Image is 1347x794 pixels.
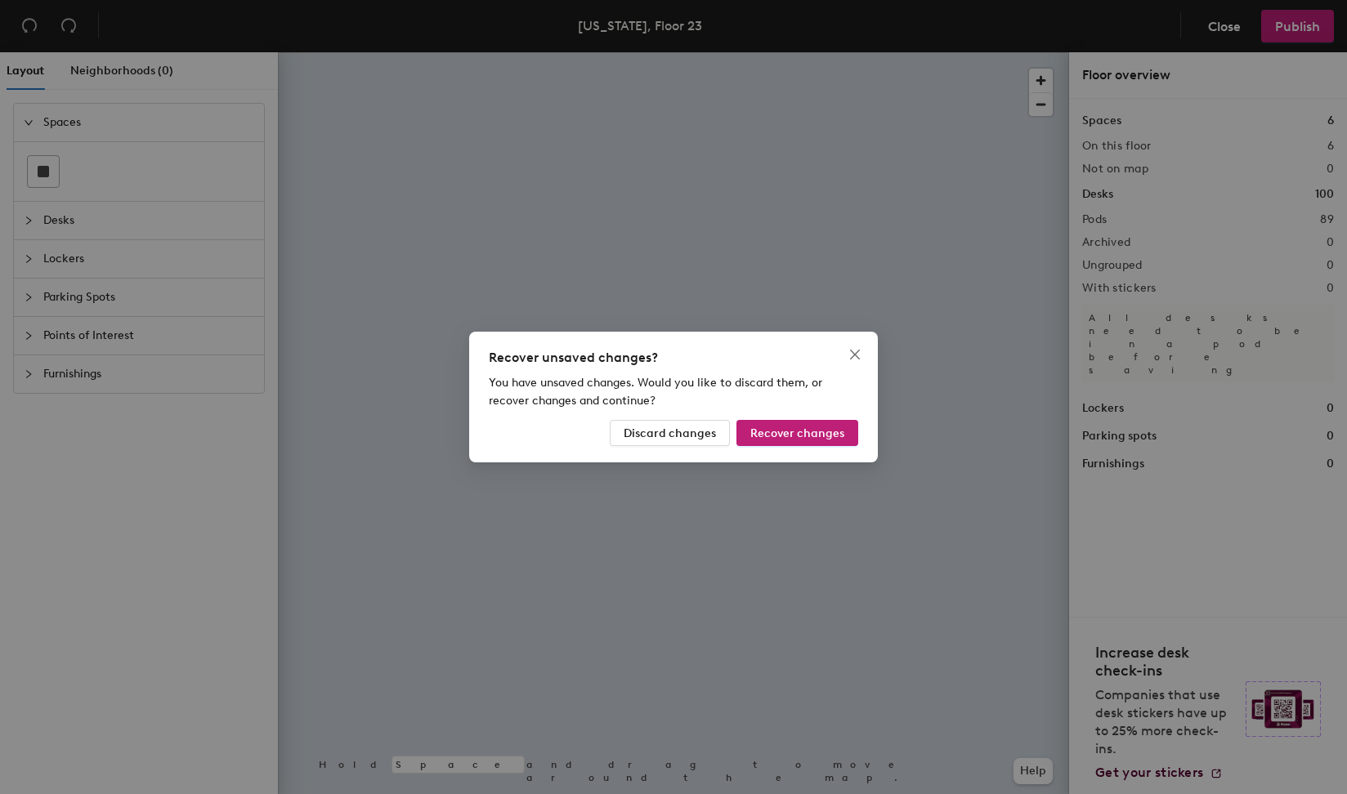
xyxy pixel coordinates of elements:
button: Discard changes [610,420,730,446]
span: Close [842,348,868,361]
span: You have unsaved changes. Would you like to discard them, or recover changes and continue? [489,376,822,408]
button: Recover changes [736,420,858,446]
span: close [848,348,861,361]
span: Recover changes [750,426,844,440]
div: Recover unsaved changes? [489,348,858,368]
button: Close [842,341,868,368]
span: Discard changes [624,426,716,440]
